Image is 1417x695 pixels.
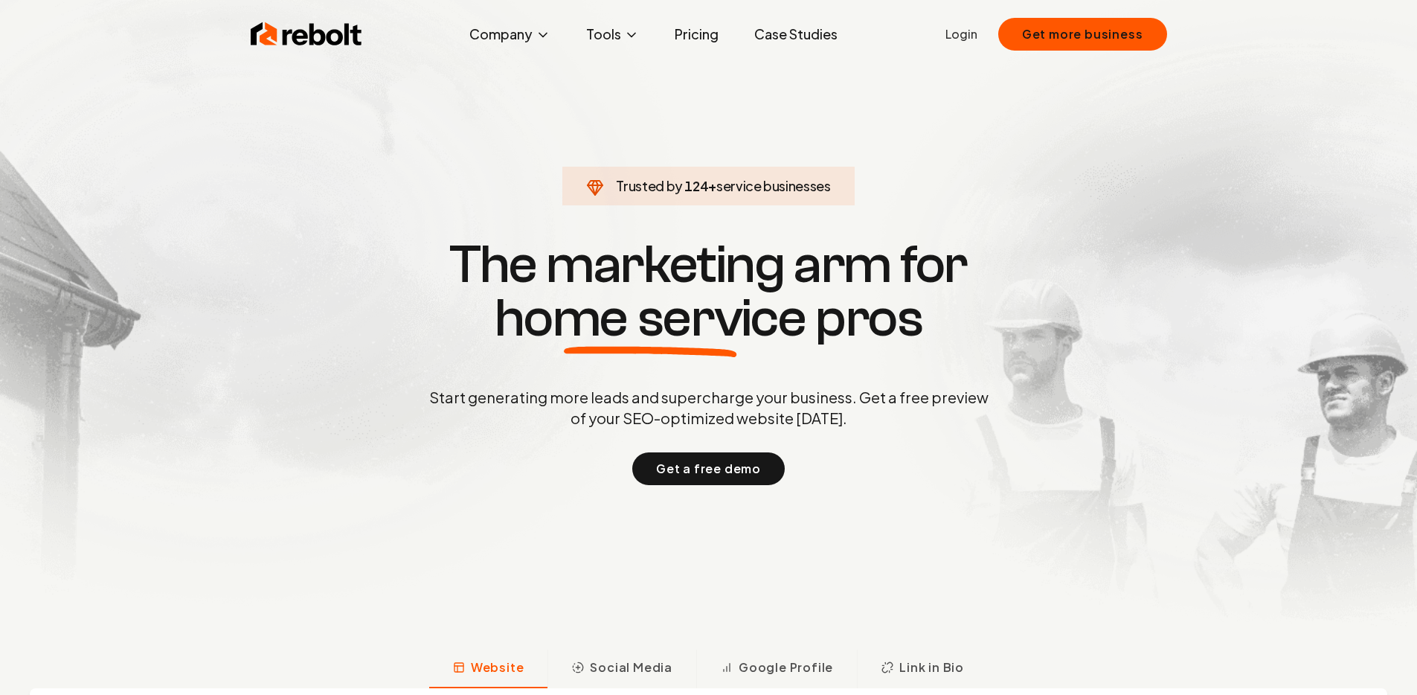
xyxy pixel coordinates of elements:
span: Google Profile [739,659,833,676]
span: 124 [684,176,708,196]
a: Case Studies [742,19,849,49]
span: home service [495,292,806,345]
span: service businesses [716,177,831,194]
button: Tools [574,19,651,49]
button: Social Media [547,650,696,688]
img: Rebolt Logo [251,19,362,49]
button: Website [429,650,548,688]
span: Trusted by [616,177,682,194]
span: Website [471,659,524,676]
a: Pricing [663,19,730,49]
button: Get more business [998,18,1167,51]
span: Social Media [590,659,672,676]
button: Link in Bio [857,650,988,688]
button: Google Profile [696,650,857,688]
p: Start generating more leads and supercharge your business. Get a free preview of your SEO-optimiz... [426,387,992,429]
button: Company [457,19,562,49]
h1: The marketing arm for pros [352,238,1066,345]
button: Get a free demo [632,452,785,485]
a: Login [945,25,977,43]
span: + [708,177,716,194]
span: Link in Bio [899,659,964,676]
